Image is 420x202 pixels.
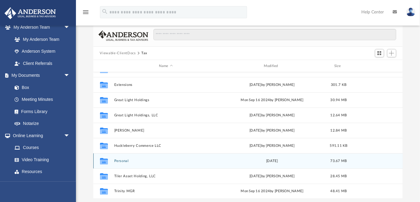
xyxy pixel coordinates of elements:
[330,175,347,178] span: 28.45 MB
[114,98,218,102] button: Great Light Holdings
[114,83,218,87] button: Extensions
[100,51,136,56] button: Viewable-ClientDocs
[4,69,76,82] a: My Documentsarrow_drop_down
[82,9,89,16] i: menu
[330,144,347,147] span: 591.11 KB
[387,49,396,58] button: Add
[114,189,218,193] button: Trinity MGR
[9,105,73,118] a: Forms Library
[375,49,384,58] button: Switch to Grid View
[330,190,347,193] span: 48.41 MB
[220,113,324,118] div: [DATE] by [PERSON_NAME]
[330,159,347,163] span: 73.67 MB
[64,69,76,82] span: arrow_drop_down
[331,83,346,87] span: 301.7 KB
[114,144,218,148] button: Huckleberry Commerce LLC
[96,63,111,69] div: id
[64,129,76,142] span: arrow_drop_down
[4,178,79,190] a: Billingarrow_drop_down
[9,81,73,94] a: Box
[220,67,324,73] div: [DATE] by [PERSON_NAME]
[4,129,76,142] a: Online Learningarrow_drop_down
[141,51,147,56] button: Tax
[220,158,324,164] div: [DATE]
[114,174,218,178] button: Tiler Asset Holding, LLC
[9,142,76,154] a: Courses
[114,113,218,117] button: Great Light Holdings, LLC
[9,33,73,45] a: My Anderson Team
[4,21,76,34] a: My Anderson Teamarrow_drop_down
[330,129,347,132] span: 12.84 MB
[220,128,324,133] div: [DATE] by [PERSON_NAME]
[114,63,217,69] div: Name
[353,63,396,69] div: id
[330,114,347,117] span: 12.64 MB
[9,154,73,166] a: Video Training
[220,82,324,88] div: [DATE] by [PERSON_NAME]
[9,94,76,106] a: Meeting Minutes
[153,29,396,41] input: Search files and folders
[220,97,324,103] div: Mon Sep 16 2024 by [PERSON_NAME]
[9,118,76,130] a: Notarize
[64,21,76,34] span: arrow_drop_down
[220,143,324,149] div: [DATE] by [PERSON_NAME]
[9,45,76,58] a: Anderson System
[102,8,108,15] i: search
[9,166,76,178] a: Resources
[406,8,415,16] img: User Pic
[220,189,324,194] div: Mon Sep 16 2024 by [PERSON_NAME]
[114,159,218,163] button: Personal
[3,7,58,19] img: Anderson Advisors Platinum Portal
[64,178,76,190] span: arrow_drop_down
[220,174,324,179] div: [DATE] by [PERSON_NAME]
[330,98,347,102] span: 30.94 MB
[9,57,76,69] a: Client Referrals
[220,63,324,69] div: Modified
[114,129,218,133] button: [PERSON_NAME]
[326,63,351,69] div: Size
[82,12,89,16] a: menu
[93,72,403,199] div: grid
